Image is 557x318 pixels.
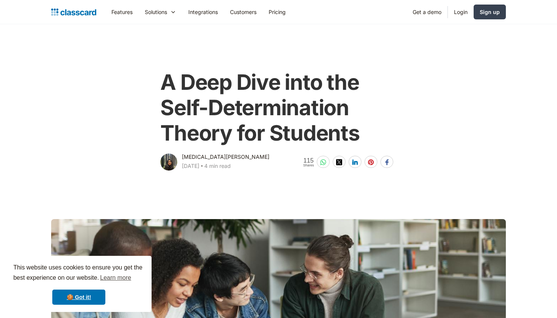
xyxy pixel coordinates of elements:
[336,159,342,165] img: twitter-white sharing button
[263,3,292,20] a: Pricing
[352,159,358,165] img: linkedin-white sharing button
[204,161,231,171] div: 4 min read
[303,157,314,164] span: 115
[182,152,269,161] div: [MEDICAL_DATA][PERSON_NAME]
[368,159,374,165] img: pinterest-white sharing button
[407,3,447,20] a: Get a demo
[52,290,105,305] a: dismiss cookie message
[99,272,132,284] a: learn more about cookies
[160,70,396,146] h1: A Deep Dive into the Self-Determination Theory for Students
[139,3,182,20] div: Solutions
[182,3,224,20] a: Integrations
[145,8,167,16] div: Solutions
[480,8,500,16] div: Sign up
[199,161,204,172] div: ‧
[13,263,144,284] span: This website uses cookies to ensure you get the best experience on our website.
[474,5,506,19] a: Sign up
[448,3,474,20] a: Login
[303,164,314,167] span: Shares
[6,256,152,312] div: cookieconsent
[182,161,199,171] div: [DATE]
[384,159,390,165] img: facebook-white sharing button
[105,3,139,20] a: Features
[320,159,326,165] img: whatsapp-white sharing button
[224,3,263,20] a: Customers
[51,7,96,17] a: home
